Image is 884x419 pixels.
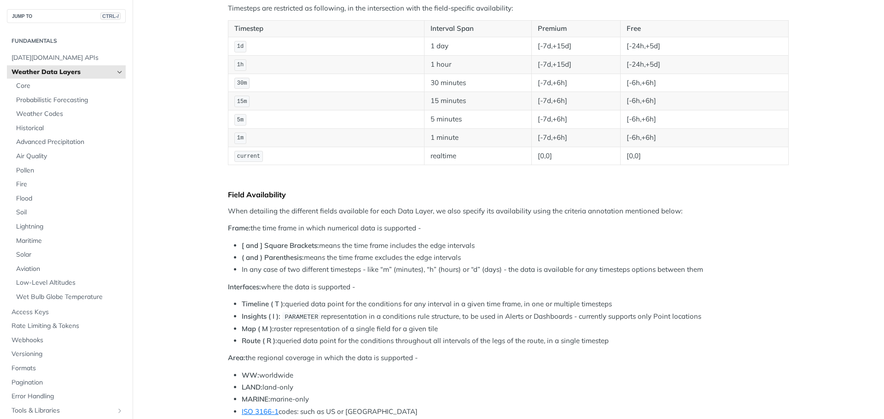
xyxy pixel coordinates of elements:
strong: Route ( R ): [242,336,277,345]
strong: Timeline ( T ): [242,299,285,308]
p: Timesteps are restricted as following, in the intersection with the field-specific availability: [228,3,789,14]
button: Show subpages for Tools & Libraries [116,407,123,414]
li: marine-only [242,394,789,405]
span: Rate Limiting & Tokens [12,321,123,331]
li: representation in a conditions rule structure, to be used in Alerts or Dashboards - currently sup... [242,311,789,322]
a: Low-Level Altitudes [12,276,126,290]
a: Error Handling [7,390,126,403]
a: Tools & LibrariesShow subpages for Tools & Libraries [7,404,126,418]
a: Solar [12,248,126,262]
span: Core [16,81,123,91]
a: Versioning [7,347,126,361]
strong: MARINE: [242,395,270,403]
td: 15 minutes [424,92,531,110]
a: Aviation [12,262,126,276]
a: Pagination [7,376,126,390]
td: 1 minute [424,128,531,147]
td: [-7d,+6h] [532,128,621,147]
li: In any case of two different timesteps - like “m” (minutes), “h” (hours) or “d” (days) - the data... [242,264,789,275]
span: 30m [237,80,247,86]
td: [-7d,+6h] [532,92,621,110]
a: Weather Codes [12,107,126,121]
span: Pollen [16,166,123,175]
a: Maritime [12,234,126,248]
li: means the time frame excludes the edge intervals [242,253,789,263]
strong: Interfaces: [228,282,261,291]
strong: Frame: [228,224,250,232]
span: Probabilistic Forecasting [16,96,123,105]
li: raster representation of a single field for a given tile [242,324,789,334]
td: [-7d,+6h] [532,110,621,129]
span: Low-Level Altitudes [16,278,123,287]
li: queried data point for the conditions for any interval in a given time frame, in one or multiple ... [242,299,789,310]
span: Access Keys [12,308,123,317]
li: queried data point for the conditions throughout all intervals of the legs of the route, in a sin... [242,336,789,346]
td: [-7d,+15d] [532,55,621,74]
li: land-only [242,382,789,393]
span: Fire [16,180,123,189]
p: the regional coverage in which the data is supported - [228,353,789,363]
strong: Area: [228,353,245,362]
td: [-7d,+15d] [532,37,621,55]
p: where the data is supported - [228,282,789,293]
span: current [237,153,260,160]
li: codes: such as US or [GEOGRAPHIC_DATA] [242,407,789,417]
h2: Fundamentals [7,37,126,45]
a: Rate Limiting & Tokens [7,319,126,333]
td: 5 minutes [424,110,531,129]
strong: [ and ] Square Brackets: [242,241,319,250]
span: Formats [12,364,123,373]
button: JUMP TOCTRL-/ [7,9,126,23]
a: Weather Data LayersHide subpages for Weather Data Layers [7,65,126,79]
span: PARAMETER [285,314,318,321]
td: [0,0] [532,147,621,165]
strong: Map ( M ): [242,324,274,333]
span: Webhooks [12,336,123,345]
td: [-24h,+5d] [620,37,788,55]
p: When detailing the different fields available for each Data Layer, we also specify its availabili... [228,206,789,217]
span: Wet Bulb Globe Temperature [16,293,123,302]
td: [-6h,+6h] [620,92,788,110]
td: 1 hour [424,55,531,74]
a: Wet Bulb Globe Temperature [12,290,126,304]
a: Lightning [12,220,126,234]
span: Weather Codes [16,109,123,119]
span: 1d [237,43,244,50]
a: Formats [7,362,126,375]
strong: LAND: [242,383,262,391]
li: worldwide [242,370,789,381]
span: Historical [16,124,123,133]
span: Pagination [12,378,123,387]
span: [DATE][DOMAIN_NAME] APIs [12,53,123,63]
td: [-6h,+6h] [620,128,788,147]
a: Webhooks [7,333,126,347]
a: Access Keys [7,305,126,319]
th: Premium [532,21,621,37]
th: Free [620,21,788,37]
li: means the time frame includes the edge intervals [242,241,789,251]
strong: Insights ( I ): [242,312,280,321]
td: realtime [424,147,531,165]
span: Tools & Libraries [12,406,114,415]
a: [DATE][DOMAIN_NAME] APIs [7,51,126,65]
a: Pollen [12,164,126,178]
a: Advanced Precipitation [12,135,126,149]
span: Weather Data Layers [12,68,114,77]
a: Core [12,79,126,93]
a: Air Quality [12,149,126,163]
span: CTRL-/ [100,12,121,20]
span: Lightning [16,222,123,231]
p: the time frame in which numerical data is supported - [228,223,789,234]
a: Flood [12,192,126,206]
td: [0,0] [620,147,788,165]
span: Flood [16,194,123,203]
span: Versioning [12,350,123,359]
strong: WW: [242,371,259,379]
span: Solar [16,250,123,259]
a: Fire [12,178,126,191]
td: 30 minutes [424,74,531,92]
span: Air Quality [16,152,123,161]
a: ISO 3166-1 [242,407,279,416]
a: Soil [12,206,126,219]
button: Hide subpages for Weather Data Layers [116,69,123,76]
